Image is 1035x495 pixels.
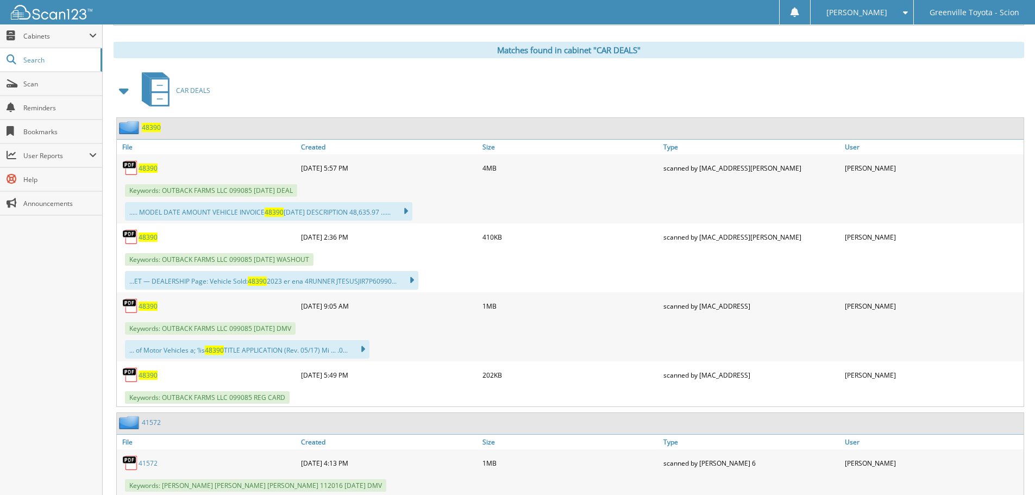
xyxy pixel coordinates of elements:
[125,479,386,492] span: Keywords: [PERSON_NAME] [PERSON_NAME] [PERSON_NAME] 112016 [DATE] DMV
[842,452,1024,474] div: [PERSON_NAME]
[842,140,1024,154] a: User
[125,271,418,290] div: ...ET — DEALERSHIP Page: Vehicle Sold: 2023 er ena 4RUNNER JTESUSJIR7P60990...
[122,229,139,245] img: PDF.png
[842,226,1024,248] div: [PERSON_NAME]
[23,151,89,160] span: User Reports
[125,184,297,197] span: Keywords: OUTBACK FARMS LLC 099085 [DATE] DEAL
[930,9,1019,16] span: Greenville Toyota - Scion
[298,452,480,474] div: [DATE] 4:13 PM
[142,123,161,132] a: 48390
[842,157,1024,179] div: [PERSON_NAME]
[298,364,480,386] div: [DATE] 5:49 PM
[139,233,158,242] a: 48390
[142,418,161,427] a: 41572
[23,55,95,65] span: Search
[23,199,97,208] span: Announcements
[122,455,139,471] img: PDF.png
[842,435,1024,449] a: User
[661,157,842,179] div: scanned by [MAC_ADDRESS][PERSON_NAME]
[661,295,842,317] div: scanned by [MAC_ADDRESS]
[298,140,480,154] a: Created
[480,435,661,449] a: Size
[23,32,89,41] span: Cabinets
[480,295,661,317] div: 1MB
[480,364,661,386] div: 202KB
[139,302,158,311] a: 48390
[265,208,284,217] span: 48390
[826,9,887,16] span: [PERSON_NAME]
[119,121,142,134] img: folder2.png
[11,5,92,20] img: scan123-logo-white.svg
[23,103,97,112] span: Reminders
[298,295,480,317] div: [DATE] 9:05 AM
[23,175,97,184] span: Help
[125,340,369,359] div: ... of Motor Vehicles a; ‘lis TITLE APPLICATION (Rev. 05/17) Mi ... .0...
[480,226,661,248] div: 410KB
[139,371,158,380] a: 48390
[119,416,142,429] img: folder2.png
[125,391,290,404] span: Keywords: OUTBACK FARMS LLC 099085 REG CARD
[122,298,139,314] img: PDF.png
[480,452,661,474] div: 1MB
[122,367,139,383] img: PDF.png
[480,157,661,179] div: 4MB
[176,86,210,95] span: CAR DEALS
[23,79,97,89] span: Scan
[661,435,842,449] a: Type
[248,277,267,286] span: 48390
[125,253,313,266] span: Keywords: OUTBACK FARMS LLC 099085 [DATE] WASHOUT
[139,164,158,173] a: 48390
[135,69,210,112] a: CAR DEALS
[661,140,842,154] a: Type
[125,202,412,221] div: ..... MODEL DATE AMOUNT VEHICLE INVOICE [DATE] DESCRIPTION 48,635.97 ......
[117,435,298,449] a: File
[842,364,1024,386] div: [PERSON_NAME]
[114,42,1024,58] div: Matches found in cabinet "CAR DEALS"
[122,160,139,176] img: PDF.png
[117,140,298,154] a: File
[480,140,661,154] a: Size
[661,226,842,248] div: scanned by [MAC_ADDRESS][PERSON_NAME]
[661,364,842,386] div: scanned by [MAC_ADDRESS]
[125,322,296,335] span: Keywords: OUTBACK FARMS LLC 099085 [DATE] DMV
[298,157,480,179] div: [DATE] 5:57 PM
[205,346,224,355] span: 48390
[298,226,480,248] div: [DATE] 2:36 PM
[23,127,97,136] span: Bookmarks
[842,295,1024,317] div: [PERSON_NAME]
[981,443,1035,495] iframe: Chat Widget
[298,435,480,449] a: Created
[661,452,842,474] div: scanned by [PERSON_NAME] 6
[139,459,158,468] a: 41572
